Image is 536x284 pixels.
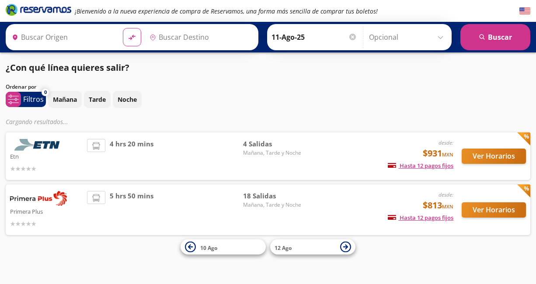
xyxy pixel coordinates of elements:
[275,244,292,251] span: 12 Ago
[23,94,44,104] p: Filtros
[270,239,355,255] button: 12 Ago
[89,95,106,104] p: Tarde
[181,239,266,255] button: 10 Ago
[369,26,447,48] input: Opcional
[243,149,304,157] span: Mañana, Tarde y Noche
[243,139,304,149] span: 4 Salidas
[84,91,111,108] button: Tarde
[388,214,453,222] span: Hasta 12 pagos fijos
[519,6,530,17] button: English
[6,92,46,107] button: 0Filtros
[10,139,67,151] img: Etn
[110,139,153,173] span: 4 hrs 20 mins
[118,95,137,104] p: Noche
[146,26,254,48] input: Buscar Destino
[8,26,116,48] input: Buscar Origen
[442,151,453,158] small: MXN
[423,199,453,212] span: $813
[271,26,357,48] input: Elegir Fecha
[44,89,47,96] span: 0
[200,244,217,251] span: 10 Ago
[6,118,68,126] em: Cargando resultados ...
[10,191,67,206] img: Primera Plus
[462,202,526,218] button: Ver Horarios
[442,203,453,210] small: MXN
[6,3,71,19] a: Brand Logo
[460,24,530,50] button: Buscar
[10,206,83,216] p: Primera Plus
[6,3,71,16] i: Brand Logo
[75,7,378,15] em: ¡Bienvenido a la nueva experiencia de compra de Reservamos, una forma más sencilla de comprar tus...
[6,83,36,91] p: Ordenar por
[48,91,82,108] button: Mañana
[439,139,453,146] em: desde:
[53,95,77,104] p: Mañana
[6,61,129,74] p: ¿Con qué línea quieres salir?
[423,147,453,160] span: $931
[113,91,142,108] button: Noche
[10,151,83,161] p: Etn
[110,191,153,229] span: 5 hrs 50 mins
[388,162,453,170] span: Hasta 12 pagos fijos
[462,149,526,164] button: Ver Horarios
[243,201,304,209] span: Mañana, Tarde y Noche
[439,191,453,198] em: desde:
[243,191,304,201] span: 18 Salidas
